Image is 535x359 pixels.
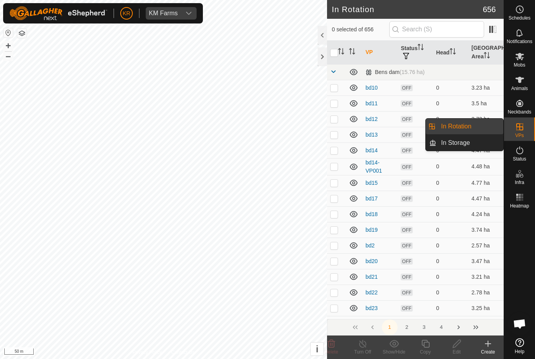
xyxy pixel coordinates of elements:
[513,157,526,161] span: Status
[410,348,441,355] div: Copy
[441,348,472,355] div: Edit
[418,45,424,51] p-sorticon: Activate to sort
[468,41,504,65] th: [GEOGRAPHIC_DATA] Area
[389,21,484,38] input: Search (S)
[365,132,378,138] a: bd13
[433,96,468,111] td: 0
[515,133,524,138] span: VPs
[365,211,378,217] a: bd18
[365,289,378,296] a: bd22
[433,206,468,222] td: 0
[349,49,355,56] p-sorticon: Activate to sort
[433,158,468,175] td: 0
[4,51,13,61] button: –
[436,135,503,151] a: In Storage
[508,16,530,20] span: Schedules
[468,300,504,316] td: 3.25 ha
[436,119,503,134] a: In Rotation
[149,10,178,16] div: KM Farms
[468,158,504,175] td: 4.48 ha
[511,86,528,91] span: Animals
[507,39,532,44] span: Notifications
[347,348,378,355] div: Turn Off
[433,269,468,285] td: 0
[399,319,415,335] button: 2
[365,274,378,280] a: bd21
[332,5,483,14] h2: In Rotation
[365,242,374,249] a: bd2
[365,258,378,264] a: bd20
[468,316,504,332] td: 3.18 ha
[4,28,13,38] button: Reset Map
[401,195,412,202] span: OFF
[441,138,470,148] span: In Storage
[433,316,468,332] td: 1
[433,80,468,96] td: 0
[9,6,107,20] img: Gallagher Logo
[515,349,524,354] span: Help
[382,319,398,335] button: 1
[398,41,433,65] th: Status
[401,180,412,186] span: OFF
[401,164,412,170] span: OFF
[362,41,398,65] th: VP
[433,111,468,127] td: 0
[181,7,197,20] div: dropdown trigger
[316,344,318,354] span: i
[468,222,504,238] td: 3.74 ha
[401,289,412,296] span: OFF
[338,49,344,56] p-sorticon: Activate to sort
[451,319,466,335] button: Next Page
[508,110,531,114] span: Neckbands
[365,195,378,202] a: bd17
[365,227,378,233] a: bd19
[332,25,389,34] span: 0 selected of 656
[401,258,412,265] span: OFF
[365,147,378,153] a: bd14
[123,9,130,18] span: KR
[365,305,378,311] a: bd23
[433,41,468,65] th: Head
[401,242,412,249] span: OFF
[378,348,410,355] div: Show/Hide
[365,159,382,174] a: bd14-VP001
[434,319,449,335] button: 4
[426,119,503,134] li: In Rotation
[514,63,525,67] span: Mobs
[468,269,504,285] td: 3.21 ha
[401,100,412,107] span: OFF
[468,80,504,96] td: 3.23 ha
[4,41,13,51] button: +
[401,211,412,218] span: OFF
[401,132,412,138] span: OFF
[450,49,456,56] p-sorticon: Activate to sort
[468,96,504,111] td: 3.5 ha
[426,135,503,151] li: In Storage
[468,175,504,191] td: 4.77 ha
[133,349,162,356] a: Privacy Policy
[468,206,504,222] td: 4.24 ha
[401,305,412,312] span: OFF
[365,180,378,186] a: bd15
[433,238,468,253] td: 0
[416,319,432,335] button: 3
[146,7,181,20] span: KM Farms
[510,204,529,208] span: Heatmap
[17,29,27,38] button: Map Layers
[468,319,484,335] button: Last Page
[433,300,468,316] td: 0
[468,253,504,269] td: 3.47 ha
[401,147,412,154] span: OFF
[433,175,468,191] td: 0
[365,85,378,91] a: bd10
[401,274,412,280] span: OFF
[468,111,504,127] td: 3.73 ha
[311,343,324,355] button: i
[433,253,468,269] td: 0
[433,191,468,206] td: 0
[508,312,531,336] a: Open chat
[472,348,504,355] div: Create
[468,191,504,206] td: 4.47 ha
[433,285,468,300] td: 0
[365,116,378,122] a: bd12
